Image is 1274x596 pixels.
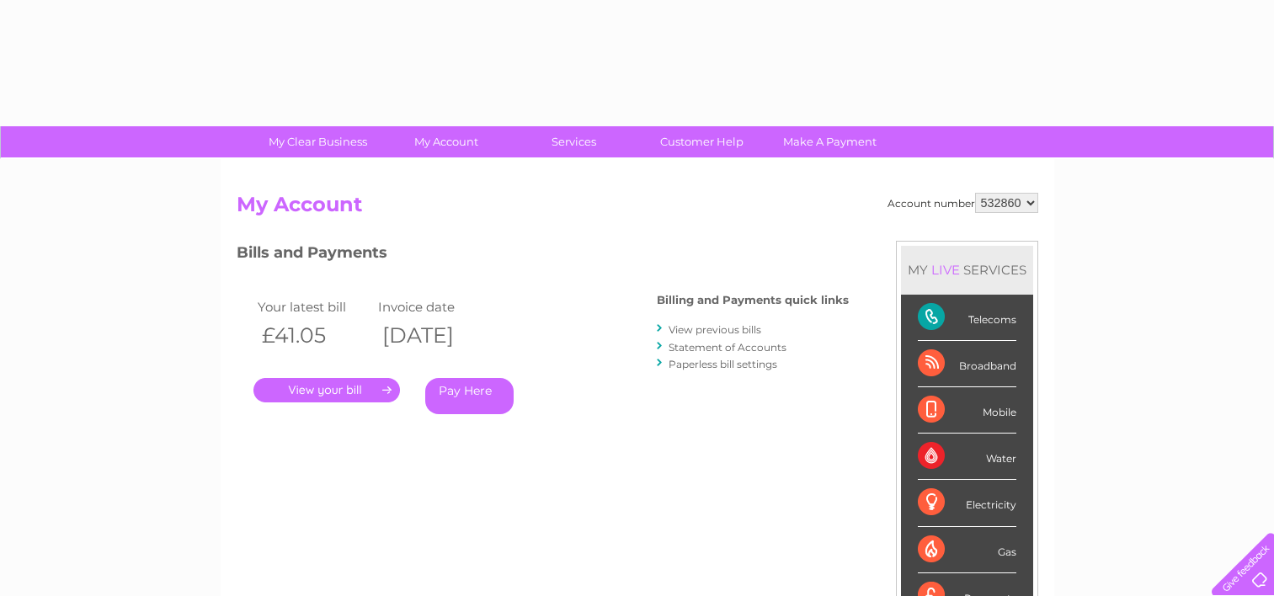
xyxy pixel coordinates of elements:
[928,262,963,278] div: LIVE
[669,323,761,336] a: View previous bills
[760,126,899,157] a: Make A Payment
[253,378,400,402] a: .
[669,358,777,370] a: Paperless bill settings
[918,387,1016,434] div: Mobile
[374,295,495,318] td: Invoice date
[253,318,375,353] th: £41.05
[504,126,643,157] a: Services
[888,193,1038,213] div: Account number
[237,241,849,270] h3: Bills and Payments
[632,126,771,157] a: Customer Help
[918,434,1016,480] div: Water
[669,341,786,354] a: Statement of Accounts
[248,126,387,157] a: My Clear Business
[253,295,375,318] td: Your latest bill
[425,378,514,414] a: Pay Here
[918,480,1016,526] div: Electricity
[918,341,1016,387] div: Broadband
[901,246,1033,294] div: MY SERVICES
[376,126,515,157] a: My Account
[237,193,1038,225] h2: My Account
[374,318,495,353] th: [DATE]
[918,527,1016,573] div: Gas
[657,294,849,306] h4: Billing and Payments quick links
[918,295,1016,341] div: Telecoms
